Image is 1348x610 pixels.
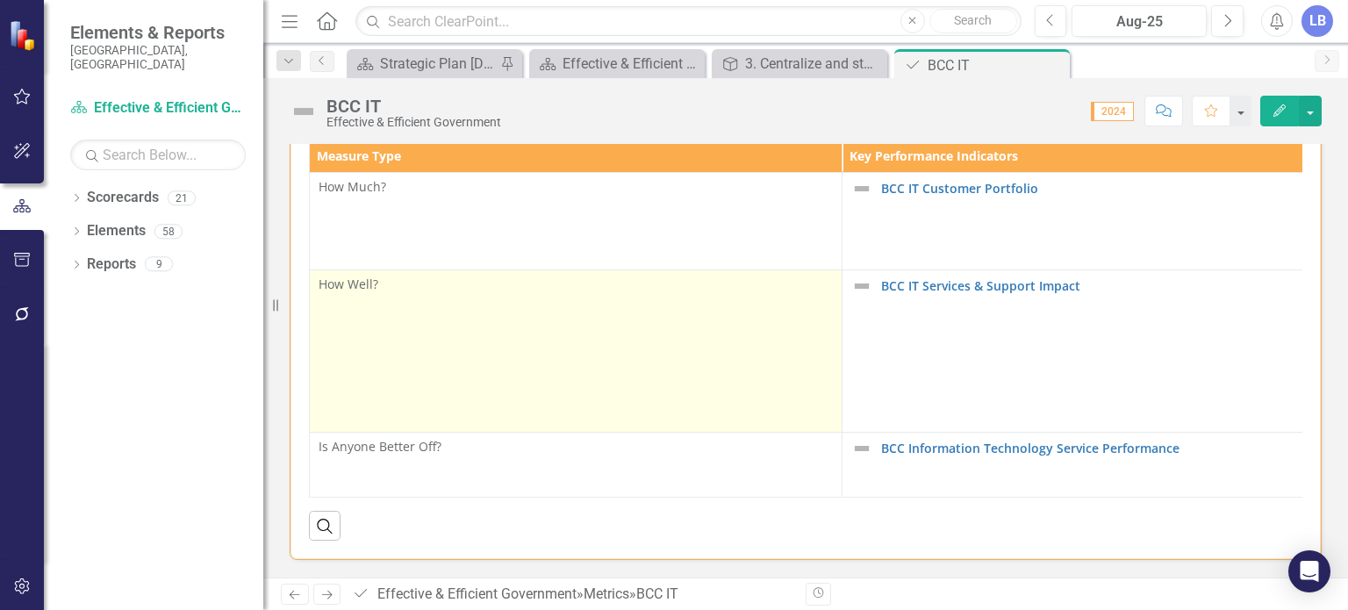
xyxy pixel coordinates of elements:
a: Strategic Plan [DATE]-[DATE] [351,53,496,75]
span: Search [954,13,992,27]
button: LB [1301,5,1333,37]
td: Double-Click to Edit [310,432,842,497]
div: 21 [168,190,196,205]
div: BCC IT [636,585,678,602]
div: 58 [154,224,183,239]
small: [GEOGRAPHIC_DATA], [GEOGRAPHIC_DATA] [70,43,246,72]
td: Double-Click to Edit [310,172,842,269]
a: Elements [87,221,146,241]
img: Not Defined [851,276,872,297]
a: Effective & Efficient Government [70,98,246,118]
div: BCC IT [326,97,501,116]
div: Strategic Plan [DATE]-[DATE] [380,53,496,75]
div: Effective & Efficient Government [326,116,501,129]
img: Not Defined [851,178,872,199]
a: Metrics [584,585,629,602]
span: Is Anyone Better Off? [319,438,441,455]
td: Double-Click to Edit [310,269,842,432]
span: How Much? [319,178,386,195]
a: Scorecards [87,188,159,208]
button: Aug-25 [1072,5,1207,37]
a: Effective & Efficient Government [534,53,700,75]
input: Search ClearPoint... [355,6,1021,37]
img: Not Defined [290,97,318,126]
div: 3. Centralize and standardize processes across county agencies to improve efficiencies and suppor... [745,53,883,75]
div: 9 [145,257,173,272]
span: Elements & Reports [70,22,246,43]
span: How Well? [319,276,378,292]
button: Search [929,9,1017,33]
a: Effective & Efficient Government [377,585,577,602]
div: Aug-25 [1078,11,1201,32]
img: Not Defined [851,438,872,459]
div: » » [352,585,792,605]
div: Effective & Efficient Government [563,53,700,75]
input: Search Below... [70,140,246,170]
div: Open Intercom Messenger [1288,550,1330,592]
div: BCC IT [928,54,1065,76]
span: 2024 [1091,102,1134,121]
a: 3. Centralize and standardize processes across county agencies to improve efficiencies and suppor... [716,53,883,75]
img: ClearPoint Strategy [9,19,39,50]
a: Reports [87,255,136,275]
